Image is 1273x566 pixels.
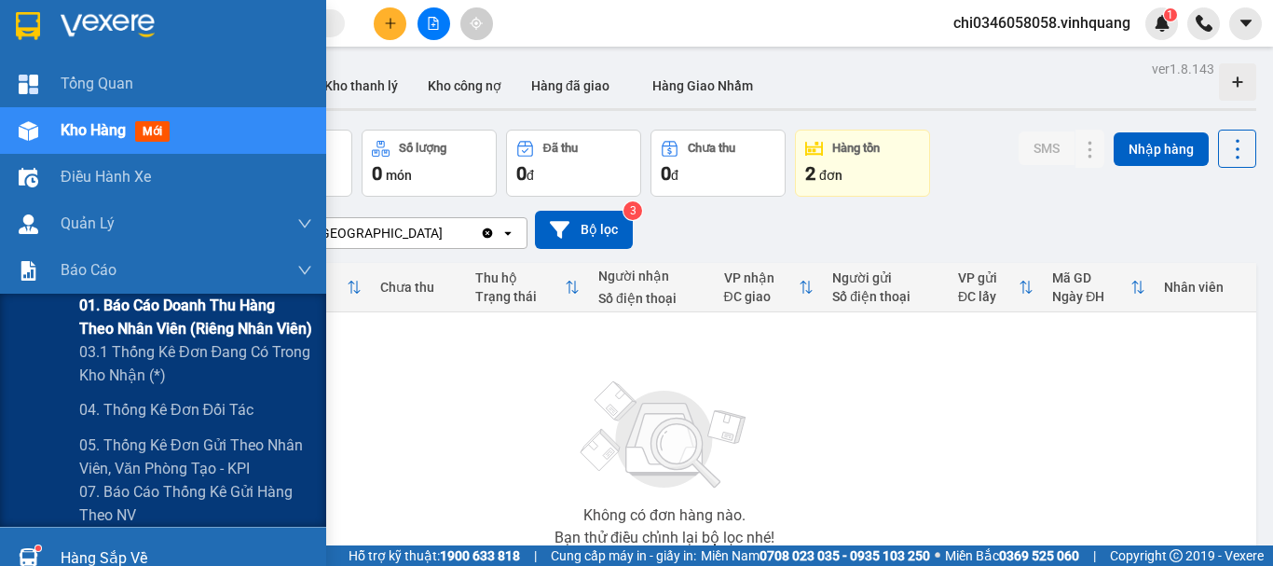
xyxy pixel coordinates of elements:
span: chi0346058058.vinhquang [938,11,1145,35]
img: warehouse-icon [19,214,38,234]
th: Toggle SortBy [466,263,589,312]
span: Điều hành xe [61,165,151,188]
button: Đã thu0đ [506,130,641,197]
span: Tổng Quan [61,72,133,95]
div: Đã thu [543,142,578,155]
span: món [386,168,412,183]
sup: 3 [623,201,642,220]
th: Toggle SortBy [949,263,1043,312]
span: Miền Bắc [945,545,1079,566]
div: Ngày ĐH [1052,289,1130,304]
span: 2 [805,162,815,185]
span: 04. Thống kê đơn đối tác [79,398,253,421]
span: copyright [1170,549,1183,562]
span: Quản Lý [61,212,115,235]
div: Số điện thoại [598,291,705,306]
div: Nhân viên [1164,280,1247,295]
span: mới [135,121,170,142]
img: svg+xml;base64,PHN2ZyBjbGFzcz0ibGlzdC1wbHVnX19zdmciIHhtbG5zPSJodHRwOi8vd3d3LnczLm9yZy8yMDAwL3N2Zy... [571,370,758,501]
div: Mã GD [1052,270,1130,285]
button: SMS [1019,131,1075,165]
span: 0 [372,162,382,185]
div: Trạng thái [475,289,565,304]
div: VP gửi [958,270,1019,285]
button: Hàng đã giao [516,63,624,108]
strong: 0708 023 035 - 0935 103 250 [760,548,930,563]
span: Hàng Giao Nhầm [652,78,753,93]
div: VP [GEOGRAPHIC_DATA] [297,224,443,242]
span: plus [384,17,397,30]
svg: open [500,226,515,241]
div: ĐC lấy [958,289,1019,304]
img: phone-icon [1196,15,1212,32]
div: ver 1.8.143 [1152,59,1214,79]
strong: 0369 525 060 [999,548,1079,563]
button: aim [460,7,493,40]
th: Toggle SortBy [715,263,824,312]
div: Bạn thử điều chỉnh lại bộ lọc nhé! [554,531,774,545]
button: file-add [417,7,450,40]
span: đ [527,168,534,183]
span: Kho hàng [61,121,126,139]
img: warehouse-icon [19,168,38,187]
sup: 1 [35,545,41,551]
span: file-add [427,17,440,30]
button: Số lượng0món [362,130,497,197]
div: Tạo kho hàng mới [1219,63,1256,101]
span: caret-down [1238,15,1254,32]
button: Bộ lọc [535,211,633,249]
button: Hàng tồn2đơn [795,130,930,197]
div: Người gửi [832,270,939,285]
button: plus [374,7,406,40]
div: Số lượng [399,142,446,155]
th: Toggle SortBy [1043,263,1155,312]
span: 03.1 Thống kê đơn đang có trong kho nhận (*) [79,340,312,387]
button: Kho công nợ [413,63,516,108]
div: Hàng tồn [832,142,880,155]
span: Miền Nam [701,545,930,566]
span: Báo cáo [61,258,116,282]
button: Nhập hàng [1114,132,1209,166]
div: ĐC giao [724,289,800,304]
button: caret-down [1229,7,1262,40]
button: Chưa thu0đ [650,130,786,197]
div: Chưa thu [688,142,735,155]
span: 01. Báo cáo doanh thu hàng theo nhân viên (riêng nhân viên) [79,294,312,340]
img: logo-vxr [16,12,40,40]
span: đơn [819,168,842,183]
span: | [1093,545,1096,566]
span: | [534,545,537,566]
svg: Clear value [480,226,495,241]
div: VP nhận [724,270,800,285]
span: down [297,216,312,231]
span: 0 [516,162,527,185]
sup: 1 [1164,8,1177,21]
span: 1 [1167,8,1173,21]
span: 07. Báo cáo thống kê gửi hàng theo NV [79,480,312,527]
img: solution-icon [19,261,38,281]
strong: 1900 633 818 [440,548,520,563]
div: Chưa thu [380,280,456,295]
div: Thu hộ [475,270,565,285]
span: 0 [661,162,671,185]
img: warehouse-icon [19,121,38,141]
span: 05. Thống kê đơn gửi theo nhân viên, văn phòng tạo - KPI [79,434,312,480]
div: Không có đơn hàng nào. [583,508,746,523]
span: aim [470,17,483,30]
span: Hỗ trợ kỹ thuật: [349,545,520,566]
span: đ [671,168,678,183]
img: icon-new-feature [1154,15,1170,32]
div: Số điện thoại [832,289,939,304]
div: Người nhận [598,269,705,283]
button: Kho thanh lý [309,63,413,108]
span: ⚪️ [935,552,940,559]
span: down [297,263,312,278]
img: dashboard-icon [19,75,38,94]
span: Cung cấp máy in - giấy in: [551,545,696,566]
input: Selected VP PHÚ SƠN. [445,224,446,242]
